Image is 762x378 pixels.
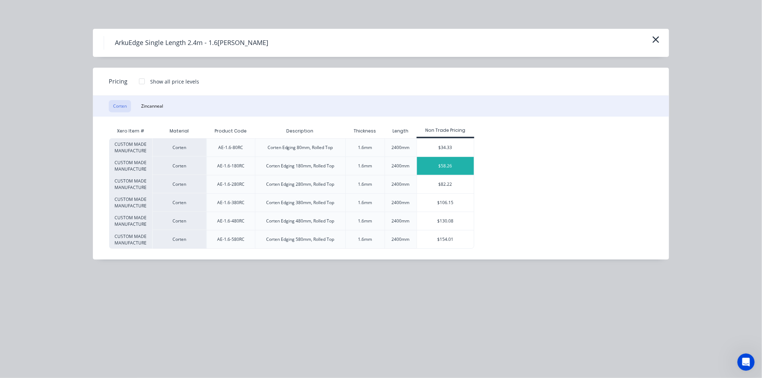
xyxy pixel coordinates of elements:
[209,122,252,140] div: Product Code
[217,199,245,206] div: AE-1.6-380RC
[266,163,334,169] div: Corten Edging 180mm, Rolled Top
[358,236,372,243] div: 1.6mm
[109,77,127,86] span: Pricing
[392,163,410,169] div: 2400mm
[104,36,279,50] h4: ArkuEdge Single Length 2.4m - 1.6[PERSON_NAME]
[152,124,206,138] div: Material
[109,138,152,157] div: CUSTOM MADE MANUFACTURE
[152,138,206,157] div: Corten
[109,193,152,212] div: CUSTOM MADE MANUFACTURE
[281,122,319,140] div: Description
[417,139,474,157] div: $34.33
[150,78,199,85] div: Show all price levels
[137,100,167,112] button: Zincanneal
[152,230,206,249] div: Corten
[217,163,245,169] div: AE-1.6-180RC
[217,181,245,188] div: AE-1.6-280RC
[217,236,245,243] div: AE-1.6-580RC
[109,124,152,138] div: Xero Item #
[738,354,755,371] iframe: Intercom live chat
[417,194,474,212] div: $106.15
[358,144,372,151] div: 1.6mm
[358,199,372,206] div: 1.6mm
[109,212,152,230] div: CUSTOM MADE MANUFACTURE
[358,163,372,169] div: 1.6mm
[358,218,372,224] div: 1.6mm
[152,157,206,175] div: Corten
[109,175,152,193] div: CUSTOM MADE MANUFACTURE
[266,218,334,224] div: Corten Edging 480mm, Rolled Top
[266,236,334,243] div: Corten Edging 580mm, Rolled Top
[392,181,410,188] div: 2400mm
[152,193,206,212] div: Corten
[387,122,414,140] div: Length
[266,199,334,206] div: Corten Edging 380mm, Rolled Top
[392,144,410,151] div: 2400mm
[268,144,333,151] div: Corten Edging 80mm, Rolled Top
[109,157,152,175] div: CUSTOM MADE MANUFACTURE
[218,144,243,151] div: AE-1.6-80RC
[348,122,382,140] div: Thickness
[417,230,474,248] div: $154.01
[217,218,245,224] div: AE-1.6-480RC
[417,157,474,175] div: $58.26
[152,175,206,193] div: Corten
[417,212,474,230] div: $130.08
[109,230,152,249] div: CUSTOM MADE MANUFACTURE
[392,236,410,243] div: 2400mm
[358,181,372,188] div: 1.6mm
[152,212,206,230] div: Corten
[392,199,410,206] div: 2400mm
[392,218,410,224] div: 2400mm
[109,100,131,112] button: Corten
[417,175,474,193] div: $82.22
[266,181,334,188] div: Corten Edging 280mm, Rolled Top
[417,127,475,134] div: Non Trade Pricing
